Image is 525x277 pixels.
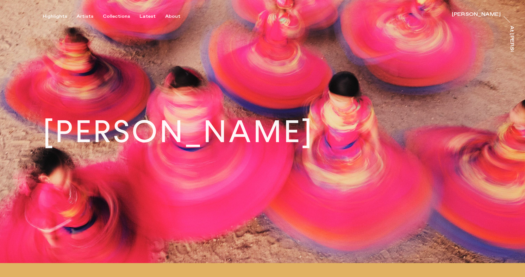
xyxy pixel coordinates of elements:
[103,14,130,19] div: Collections
[165,14,180,19] div: About
[77,14,103,19] button: Artists
[508,26,514,52] a: At [PERSON_NAME]
[165,14,190,19] button: About
[452,12,501,18] a: [PERSON_NAME]
[140,14,156,19] div: Latest
[77,14,93,19] div: Artists
[43,116,314,147] h1: [PERSON_NAME]
[140,14,165,19] button: Latest
[509,26,514,82] div: At [PERSON_NAME]
[43,14,77,19] button: Highlights
[103,14,140,19] button: Collections
[43,14,67,19] div: Highlights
